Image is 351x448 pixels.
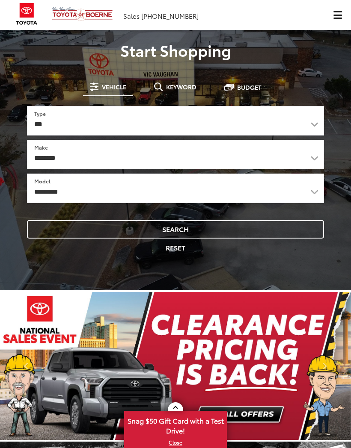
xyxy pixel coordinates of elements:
label: Type [34,110,46,117]
span: Vehicle [102,84,126,90]
button: Reset [27,239,324,257]
img: Vic Vaughan Toyota of Boerne [52,6,113,21]
button: Click to view next picture. [298,309,351,423]
span: Sales [123,11,140,21]
span: Snag $50 Gift Card with a Test Drive! [125,412,226,438]
span: [PHONE_NUMBER] [141,11,199,21]
label: Model [34,177,51,185]
button: Search [27,220,324,239]
p: Start Shopping [6,41,345,59]
span: Keyword [166,84,196,90]
label: Make [34,144,48,151]
span: Budget [237,84,262,90]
